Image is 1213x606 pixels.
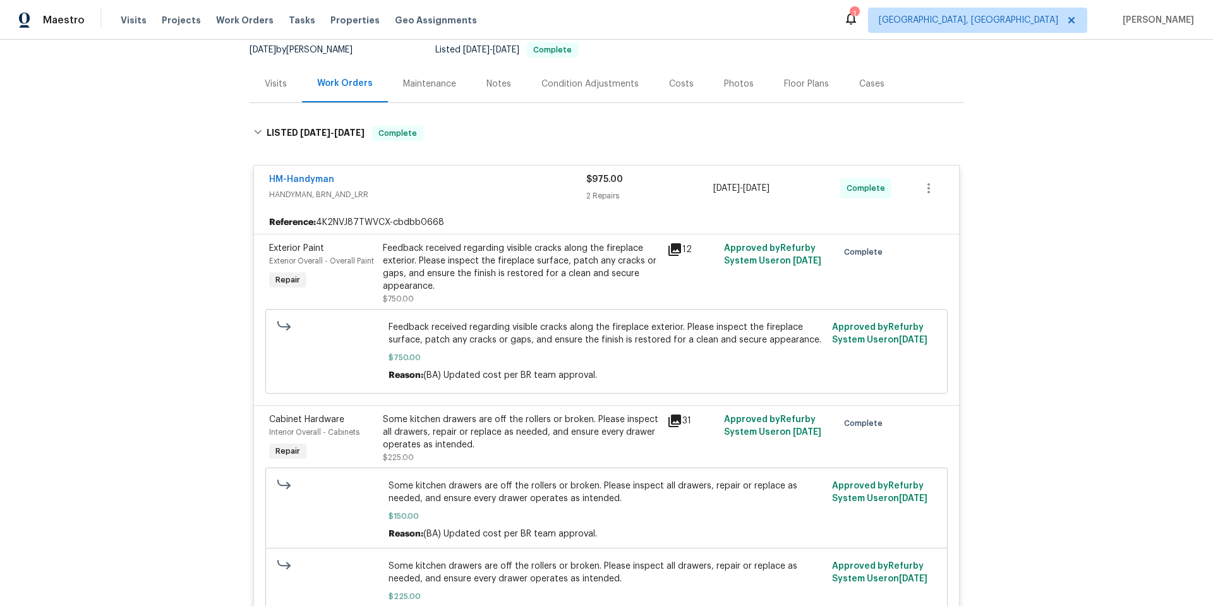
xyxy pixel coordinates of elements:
[383,454,414,461] span: $225.00
[669,78,694,90] div: Costs
[330,14,380,27] span: Properties
[1118,14,1194,27] span: [PERSON_NAME]
[793,257,821,265] span: [DATE]
[383,295,414,303] span: $750.00
[463,45,519,54] span: -
[899,494,927,503] span: [DATE]
[121,14,147,27] span: Visits
[389,480,825,505] span: Some kitchen drawers are off the rollers or broken. Please inspect all drawers, repair or replace...
[383,242,660,293] div: Feedback received regarding visible cracks along the fireplace exterior. Please inspect the firep...
[844,246,888,258] span: Complete
[300,128,365,137] span: -
[250,113,963,154] div: LISTED [DATE]-[DATE]Complete
[269,415,344,424] span: Cabinet Hardware
[267,126,365,141] h6: LISTED
[743,184,769,193] span: [DATE]
[713,182,769,195] span: -
[899,336,927,344] span: [DATE]
[486,78,511,90] div: Notes
[586,175,623,184] span: $975.00
[216,14,274,27] span: Work Orders
[832,482,927,503] span: Approved by Refurby System User on
[724,78,754,90] div: Photos
[463,45,490,54] span: [DATE]
[269,428,359,436] span: Interior Overall - Cabinets
[724,415,821,437] span: Approved by Refurby System User on
[528,46,577,54] span: Complete
[317,77,373,90] div: Work Orders
[389,590,825,603] span: $225.00
[832,562,927,583] span: Approved by Refurby System User on
[667,242,716,257] div: 12
[879,14,1058,27] span: [GEOGRAPHIC_DATA], [GEOGRAPHIC_DATA]
[269,216,316,229] b: Reference:
[269,244,324,253] span: Exterior Paint
[541,78,639,90] div: Condition Adjustments
[403,78,456,90] div: Maintenance
[269,188,586,201] span: HANDYMAN, BRN_AND_LRR
[270,445,305,458] span: Repair
[269,175,334,184] a: HM-Handyman
[289,16,315,25] span: Tasks
[334,128,365,137] span: [DATE]
[254,211,959,234] div: 4K2NVJ87TWVCX-cbdbb0668
[899,574,927,583] span: [DATE]
[435,45,578,54] span: Listed
[250,42,368,58] div: by [PERSON_NAME]
[784,78,829,90] div: Floor Plans
[300,128,330,137] span: [DATE]
[389,351,825,364] span: $750.00
[250,45,276,54] span: [DATE]
[713,184,740,193] span: [DATE]
[847,182,890,195] span: Complete
[586,190,713,202] div: 2 Repairs
[373,127,422,140] span: Complete
[423,371,597,380] span: (BA) Updated cost per BR team approval.
[383,413,660,451] div: Some kitchen drawers are off the rollers or broken. Please inspect all drawers, repair or replace...
[667,413,716,428] div: 31
[389,560,825,585] span: Some kitchen drawers are off the rollers or broken. Please inspect all drawers, repair or replace...
[395,14,477,27] span: Geo Assignments
[793,428,821,437] span: [DATE]
[389,371,423,380] span: Reason:
[832,323,927,344] span: Approved by Refurby System User on
[389,530,423,538] span: Reason:
[724,244,821,265] span: Approved by Refurby System User on
[270,274,305,286] span: Repair
[493,45,519,54] span: [DATE]
[43,14,85,27] span: Maestro
[850,8,859,20] div: 1
[162,14,201,27] span: Projects
[269,257,374,265] span: Exterior Overall - Overall Paint
[859,78,884,90] div: Cases
[389,321,825,346] span: Feedback received regarding visible cracks along the fireplace exterior. Please inspect the firep...
[844,417,888,430] span: Complete
[423,530,597,538] span: (BA) Updated cost per BR team approval.
[265,78,287,90] div: Visits
[389,510,825,523] span: $150.00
